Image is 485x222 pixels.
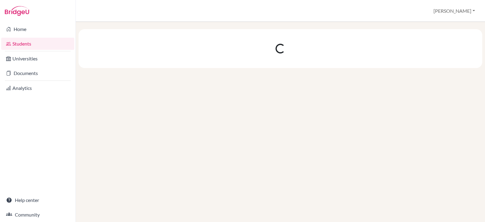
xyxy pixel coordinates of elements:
[1,194,74,206] a: Help center
[5,6,29,16] img: Bridge-U
[1,82,74,94] a: Analytics
[1,67,74,79] a: Documents
[431,5,478,17] button: [PERSON_NAME]
[1,209,74,221] a: Community
[1,38,74,50] a: Students
[1,23,74,35] a: Home
[1,53,74,65] a: Universities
